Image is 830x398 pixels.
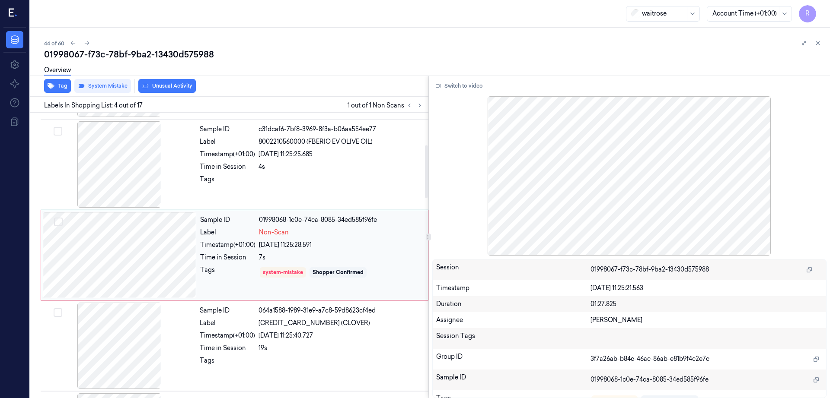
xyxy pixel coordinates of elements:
[54,308,62,317] button: Select row
[259,344,423,353] div: 19s
[259,137,373,146] span: 8002210560000 (FBERIO EV OLIVE OIL)
[44,40,64,47] span: 44 of 60
[44,79,71,93] button: Tag
[200,331,255,340] div: Timestamp (+01:00)
[591,284,823,293] div: [DATE] 11:25:21.563
[200,306,255,315] div: Sample ID
[263,268,303,276] div: system-mistake
[200,344,255,353] div: Time in Session
[436,316,591,325] div: Assignee
[259,125,423,134] div: c31dcaf6-7bf8-3969-8f3a-b06aa554ee77
[259,319,370,328] span: [CREDIT_CARD_NUMBER] (CLOVER)
[259,228,289,237] span: Non-Scan
[44,101,143,110] span: Labels In Shopping List: 4 out of 17
[259,215,423,224] div: 01998068-1c0e-74ca-8085-34ed585f96fe
[200,265,255,279] div: Tags
[591,375,709,384] span: 01998068-1c0e-74ca-8085-34ed585f96fe
[54,127,62,136] button: Select row
[313,268,364,276] div: Shopper Confirmed
[200,240,255,250] div: Timestamp (+01:00)
[200,215,255,224] div: Sample ID
[138,79,196,93] button: Unusual Activity
[591,300,823,309] div: 01:27.825
[432,79,486,93] button: Switch to video
[591,316,823,325] div: [PERSON_NAME]
[436,263,591,277] div: Session
[259,331,423,340] div: [DATE] 11:25:40.727
[591,354,709,363] span: 3f7a26ab-b84c-46ac-86ab-e81b9f4c2e7c
[200,253,255,262] div: Time in Session
[436,300,591,309] div: Duration
[200,319,255,328] div: Label
[436,373,591,387] div: Sample ID
[259,240,423,250] div: [DATE] 11:25:28.591
[200,175,255,189] div: Tags
[259,150,423,159] div: [DATE] 11:25:25.685
[436,352,591,366] div: Group ID
[259,253,423,262] div: 7s
[436,332,591,345] div: Session Tags
[200,228,255,237] div: Label
[259,162,423,171] div: 4s
[591,265,709,274] span: 01998067-f73c-78bf-9ba2-13430d575988
[200,356,255,370] div: Tags
[44,66,71,76] a: Overview
[200,162,255,171] div: Time in Session
[200,125,255,134] div: Sample ID
[436,284,591,293] div: Timestamp
[259,306,423,315] div: 064a1588-1989-31e9-a7c8-59d8623cf4ed
[200,137,255,146] div: Label
[54,218,63,226] button: Select row
[200,150,255,159] div: Timestamp (+01:00)
[348,100,425,111] span: 1 out of 1 Non Scans
[74,79,131,93] button: System Mistake
[44,48,823,60] div: 01998067-f73c-78bf-9ba2-13430d575988
[799,5,816,22] button: R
